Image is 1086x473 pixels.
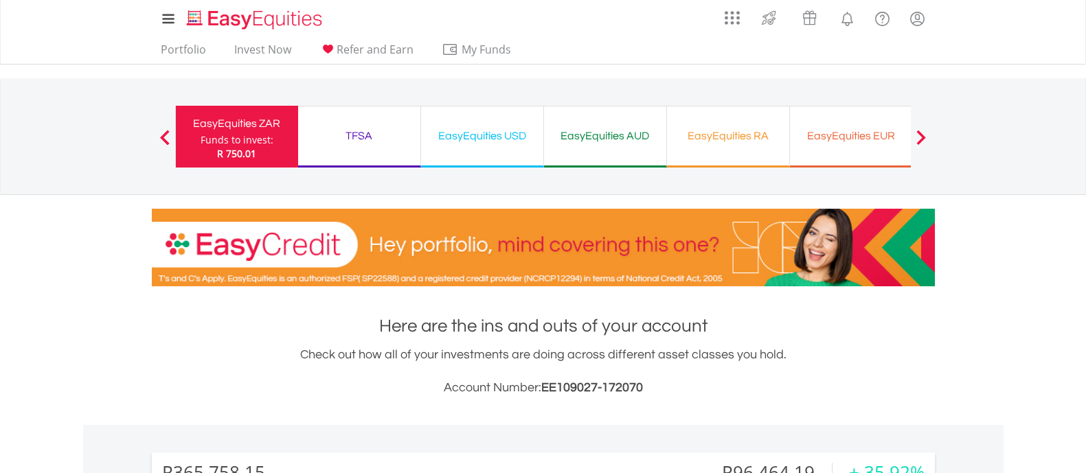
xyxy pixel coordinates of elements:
a: Invest Now [229,43,297,64]
div: EasyEquities USD [429,126,535,146]
span: EE109027-172070 [541,381,643,394]
a: Home page [181,3,328,31]
img: vouchers-v2.svg [798,7,821,29]
div: EasyEquities EUR [798,126,904,146]
img: grid-menu-icon.svg [725,10,740,25]
a: My Profile [900,3,935,34]
img: EasyEquities_Logo.png [184,8,328,31]
button: Next [907,137,935,150]
a: FAQ's and Support [865,3,900,31]
div: Funds to invest: [201,133,273,147]
div: EasyEquities ZAR [184,114,290,133]
h1: Here are the ins and outs of your account [152,314,935,338]
h3: Account Number: [152,378,935,397]
div: EasyEquities RA [675,126,781,146]
button: Previous [151,137,179,150]
a: Vouchers [789,3,830,29]
img: thrive-v2.svg [758,7,780,29]
a: Portfolio [155,43,212,64]
span: Refer and Earn [337,42,414,57]
div: EasyEquities AUD [552,126,658,146]
a: AppsGrid [716,3,749,25]
a: Refer and Earn [314,43,419,64]
a: Notifications [830,3,865,31]
span: R 750.01 [217,147,256,160]
div: TFSA [306,126,412,146]
span: My Funds [442,41,532,58]
img: EasyCredit Promotion Banner [152,209,935,286]
div: Check out how all of your investments are doing across different asset classes you hold. [152,345,935,397]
